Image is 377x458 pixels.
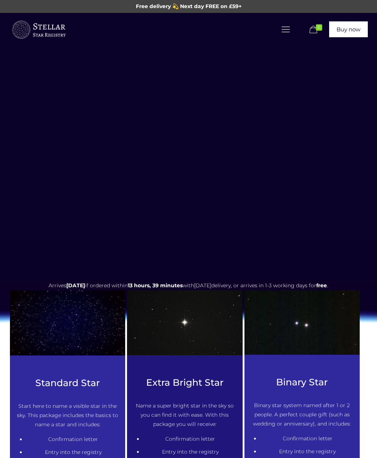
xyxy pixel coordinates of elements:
h3: Binary Star [249,377,355,388]
b: free [316,282,327,289]
li: Entry into the registry [260,447,355,456]
li: Confirmation letter [26,435,121,444]
img: betelgeuse-star-987396640-afd328ff2f774d769c56ed59ca336eb4 [127,290,242,355]
a: 0 [308,25,325,34]
span: [DATE] [194,282,211,289]
span: [DATE] [66,282,85,289]
li: Entry into the registry [143,447,238,457]
img: buyastar-logo-transparent [11,19,66,41]
li: Confirmation letter [143,434,238,444]
img: Winnecke_4 [244,290,360,355]
img: 1 [10,290,125,355]
span: Free delivery 💫 Next day FREE on £59+ [136,3,242,10]
a: Buy now [329,21,368,37]
span: Arrives if ordered within with delivery, or arrives in 1-3 working days for . [49,282,328,289]
p: Name a super bright star in the sky so you can find it with ease. With this package you will rece... [132,401,238,429]
li: Confirmation letter [260,434,355,443]
li: Entry into the registry [26,448,121,457]
a: Buy a Star [11,13,66,46]
p: Start here to name a visible star in the sky. This package includes the basics to name a star and... [15,402,121,429]
p: Binary star system named after 1 or 2 people. A perfect couple gift (such as wedding or anniversa... [249,401,355,428]
span: 13 hours, 39 minutes [128,282,183,289]
span: 0 [316,24,322,31]
h3: Standard Star [15,378,121,388]
h3: Extra Bright Star [132,377,238,388]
